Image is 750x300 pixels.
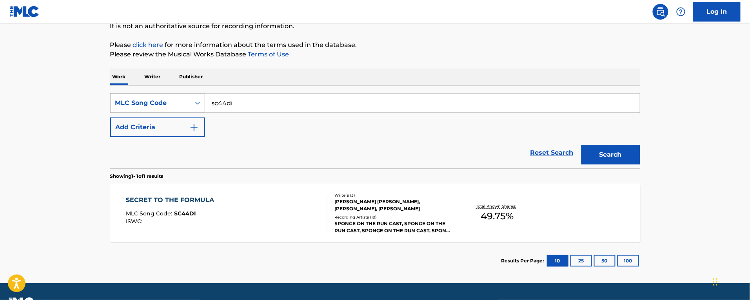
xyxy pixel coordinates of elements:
p: Writer [142,69,163,85]
button: Add Criteria [110,117,205,137]
img: 9d2ae6d4665cec9f34b9.svg [189,123,199,132]
img: MLC Logo [9,6,40,17]
a: Terms of Use [247,51,289,58]
div: MLC Song Code [115,98,186,108]
p: Results Per Page: [501,257,546,264]
button: Search [581,145,640,164]
span: MLC Song Code : [126,210,174,217]
a: Reset Search [527,144,577,161]
p: Please for more information about the terms used in the database. [110,40,640,50]
p: It is not an authoritative source for recording information. [110,22,640,31]
p: Showing 1 - 1 of 1 results [110,173,163,180]
div: Drag [713,270,718,294]
div: Help [673,4,689,20]
p: Total Known Shares: [476,203,518,209]
p: Publisher [177,69,205,85]
img: search [656,7,665,16]
div: Recording Artists ( 19 ) [335,214,453,220]
a: click here [133,41,163,49]
span: SC44DI [174,210,196,217]
a: Public Search [653,4,668,20]
p: Please review the Musical Works Database [110,50,640,59]
span: ISWC : [126,218,144,225]
div: SPONGE ON THE RUN CAST, SPONGE ON THE RUN CAST, SPONGE ON THE RUN CAST, SPONGE ON THE RUN CAST, S... [335,220,453,234]
p: Work [110,69,128,85]
div: SECRET TO THE FORMULA [126,195,218,205]
div: Writers ( 3 ) [335,192,453,198]
a: Log In [694,2,741,22]
iframe: Chat Widget [711,262,750,300]
button: 10 [547,255,568,267]
span: 49.75 % [481,209,514,223]
button: 50 [594,255,616,267]
button: 25 [570,255,592,267]
div: [PERSON_NAME] [PERSON_NAME], [PERSON_NAME], [PERSON_NAME] [335,198,453,212]
a: SECRET TO THE FORMULAMLC Song Code:SC44DIISWC:Writers (3)[PERSON_NAME] [PERSON_NAME], [PERSON_NAM... [110,184,640,242]
button: 100 [617,255,639,267]
form: Search Form [110,93,640,168]
img: help [676,7,686,16]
